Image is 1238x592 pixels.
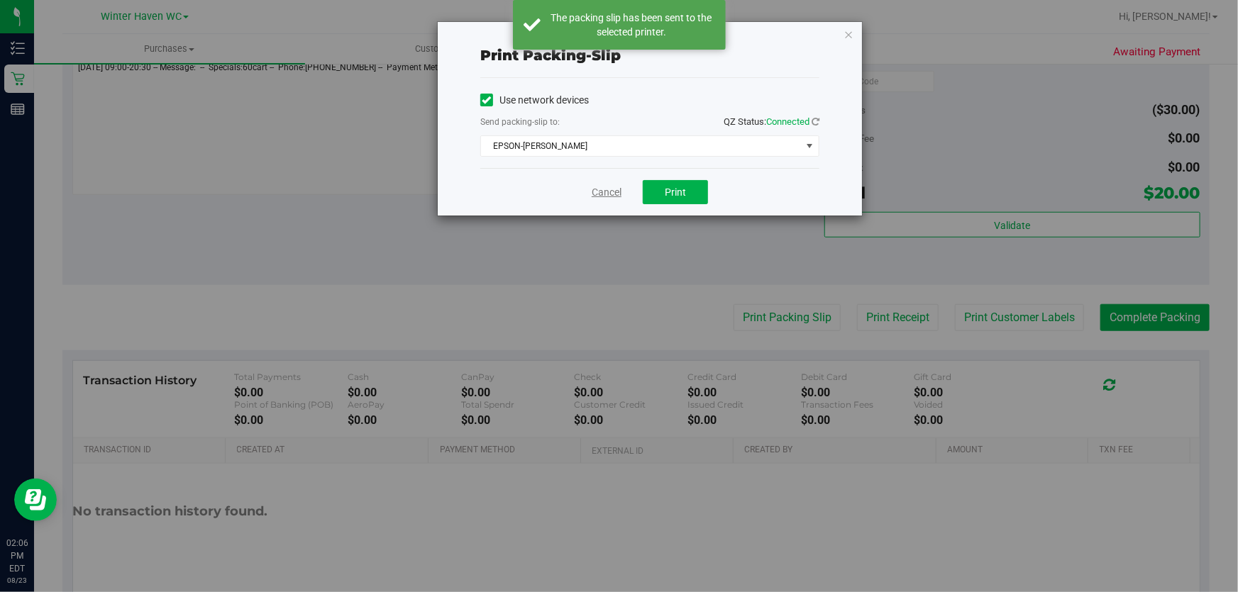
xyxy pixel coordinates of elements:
[481,136,801,156] span: EPSON-[PERSON_NAME]
[480,116,560,128] label: Send packing-slip to:
[480,93,589,108] label: Use network devices
[801,136,819,156] span: select
[480,47,621,64] span: Print packing-slip
[665,186,686,198] span: Print
[766,116,809,127] span: Connected
[14,479,57,521] iframe: Resource center
[643,180,708,204] button: Print
[592,185,621,200] a: Cancel
[548,11,715,39] div: The packing slip has been sent to the selected printer.
[724,116,819,127] span: QZ Status:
